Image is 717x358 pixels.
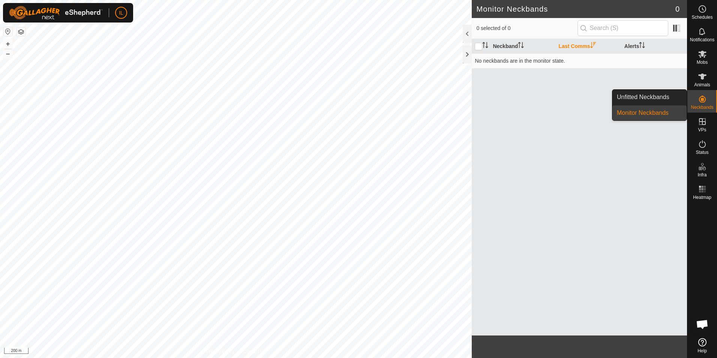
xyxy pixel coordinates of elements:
[476,24,577,32] span: 0 selected of 0
[617,93,669,102] span: Unfitted Neckbands
[518,43,524,49] p-sorticon: Activate to sort
[243,348,265,355] a: Contact Us
[693,195,711,200] span: Heatmap
[621,39,687,54] th: Alerts
[697,60,708,65] span: Mobs
[697,173,706,177] span: Infra
[206,348,234,355] a: Privacy Policy
[691,105,713,110] span: Neckbands
[691,313,714,335] div: Open chat
[612,105,687,120] a: Monitor Neckbands
[472,53,687,68] td: No neckbands are in the monitor state.
[617,108,669,117] span: Monitor Neckbands
[590,43,596,49] p-sorticon: Activate to sort
[694,83,710,87] span: Animals
[490,39,555,54] th: Neckband
[687,335,717,356] a: Help
[482,43,488,49] p-sorticon: Activate to sort
[556,39,621,54] th: Last Comms
[690,38,714,42] span: Notifications
[698,128,706,132] span: VPs
[675,3,679,15] span: 0
[639,43,645,49] p-sorticon: Activate to sort
[3,39,12,48] button: +
[696,150,708,155] span: Status
[3,49,12,58] button: –
[3,27,12,36] button: Reset Map
[16,27,25,36] button: Map Layers
[612,90,687,105] a: Unfitted Neckbands
[577,20,668,36] input: Search (S)
[119,9,123,17] span: IL
[697,349,707,353] span: Help
[9,6,103,20] img: Gallagher Logo
[691,15,712,20] span: Schedules
[476,5,675,14] h2: Monitor Neckbands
